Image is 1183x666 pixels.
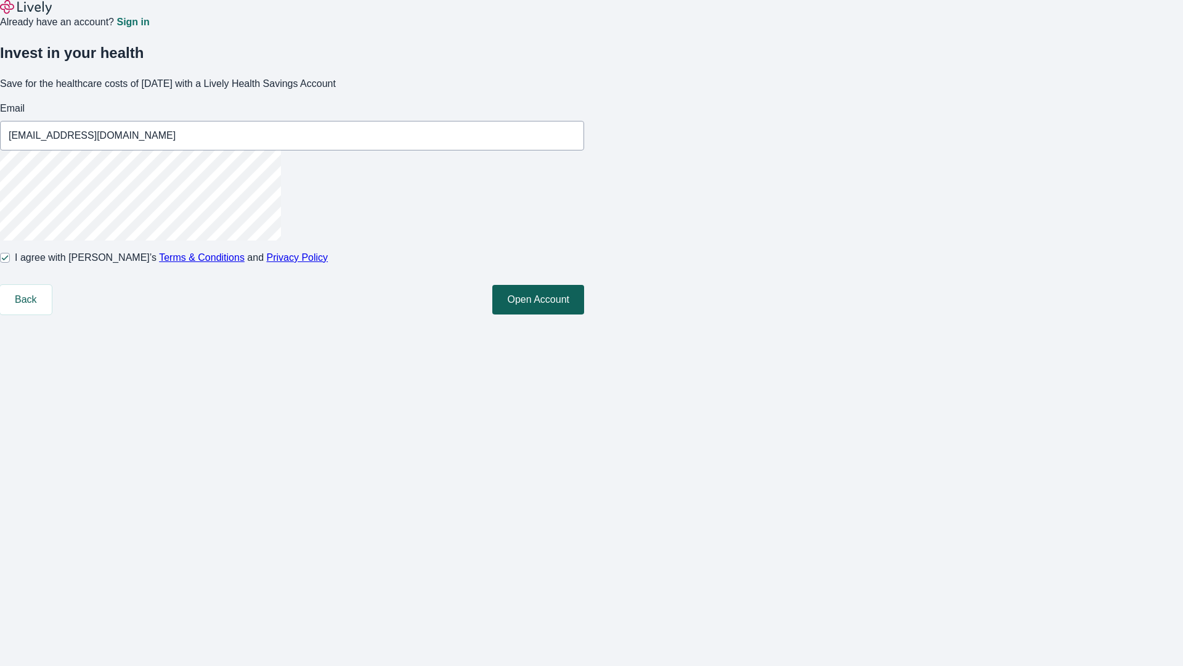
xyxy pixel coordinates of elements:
[116,17,149,27] a: Sign in
[159,252,245,263] a: Terms & Conditions
[267,252,328,263] a: Privacy Policy
[15,250,328,265] span: I agree with [PERSON_NAME]’s and
[492,285,584,314] button: Open Account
